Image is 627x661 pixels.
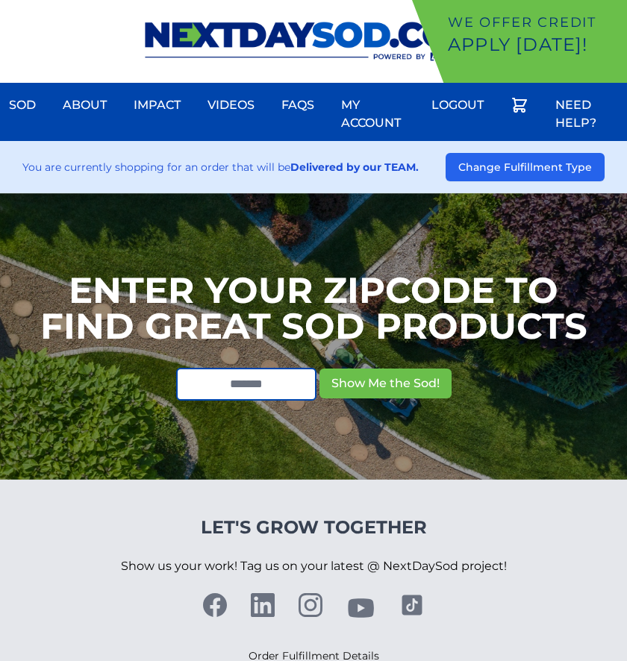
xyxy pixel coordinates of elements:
[121,539,507,593] p: Show us your work! Tag us on your latest @ NextDaySod project!
[422,87,493,123] a: Logout
[125,87,190,123] a: Impact
[332,87,414,141] a: My Account
[446,153,605,181] button: Change Fulfillment Type
[121,516,507,539] h4: Let's Grow Together
[448,12,621,33] p: We offer Credit
[319,369,452,398] button: Show Me the Sod!
[546,87,627,141] a: Need Help?
[290,160,419,174] strong: Delivered by our TEAM.
[40,272,587,344] h1: Enter your Zipcode to Find Great Sod Products
[272,87,323,123] a: FAQs
[448,33,621,57] p: Apply [DATE]!
[54,87,116,123] a: About
[199,87,263,123] a: Videos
